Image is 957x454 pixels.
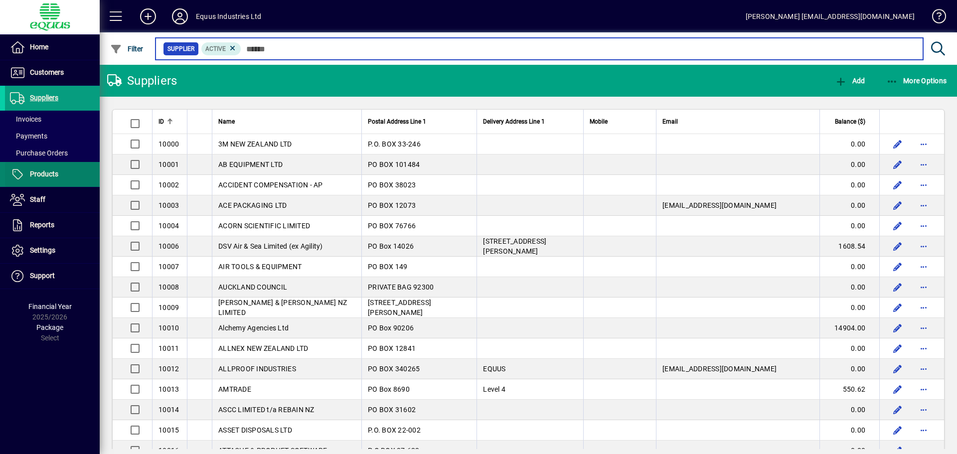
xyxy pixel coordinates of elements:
span: [EMAIL_ADDRESS][DOMAIN_NAME] [662,365,777,373]
button: More options [916,402,932,418]
span: PO BOX 12841 [368,344,416,352]
td: 0.00 [819,420,879,441]
button: More options [916,136,932,152]
button: More options [916,381,932,397]
span: PO BOX 340265 [368,365,420,373]
div: Name [218,116,355,127]
span: [STREET_ADDRESS][PERSON_NAME] [483,237,546,255]
button: Edit [890,238,906,254]
span: PO BOX 101484 [368,160,420,168]
td: 0.00 [819,134,879,154]
span: PO BOX 12073 [368,201,416,209]
button: Edit [890,340,906,356]
span: Supplier [167,44,194,54]
button: Edit [890,361,906,377]
span: [STREET_ADDRESS][PERSON_NAME] [368,299,431,316]
button: More options [916,156,932,172]
span: Reports [30,221,54,229]
button: Edit [890,177,906,193]
span: Financial Year [28,303,72,310]
button: Edit [890,300,906,315]
span: 10013 [159,385,179,393]
span: 10010 [159,324,179,332]
td: 0.00 [819,257,879,277]
span: EQUUS [483,365,505,373]
span: Invoices [10,115,41,123]
button: More options [916,238,932,254]
div: Balance ($) [826,116,874,127]
span: [PERSON_NAME] & [PERSON_NAME] NZ LIMITED [218,299,347,316]
span: Products [30,170,58,178]
td: 0.00 [819,216,879,236]
span: Alchemy Agencies Ltd [218,324,289,332]
button: Edit [890,320,906,336]
td: 0.00 [819,338,879,359]
td: 0.00 [819,154,879,175]
a: Reports [5,213,100,238]
span: PO BOX 31602 [368,406,416,414]
a: Purchase Orders [5,145,100,161]
button: More options [916,218,932,234]
span: DSV Air & Sea Limited (ex Agility) [218,242,323,250]
div: Suppliers [107,73,177,89]
span: 10011 [159,344,179,352]
span: Active [205,45,226,52]
span: Settings [30,246,55,254]
button: Edit [890,197,906,213]
span: ACORN SCIENTIFIC LIMITED [218,222,310,230]
span: 10006 [159,242,179,250]
span: ACE PACKAGING LTD [218,201,287,209]
span: AUCKLAND COUNCIL [218,283,287,291]
button: More Options [884,72,950,90]
td: 550.62 [819,379,879,400]
button: Edit [890,381,906,397]
a: Staff [5,187,100,212]
span: Filter [110,45,144,53]
span: AB EQUIPMENT LTD [218,160,283,168]
span: 10004 [159,222,179,230]
button: Profile [164,7,196,25]
div: Email [662,116,813,127]
button: More options [916,320,932,336]
a: Settings [5,238,100,263]
button: More options [916,422,932,438]
button: Edit [890,279,906,295]
span: PO Box 14026 [368,242,414,250]
span: ALLNEX NEW ZEALAND LTD [218,344,309,352]
span: Balance ($) [835,116,865,127]
a: Knowledge Base [925,2,945,34]
td: 0.00 [819,175,879,195]
span: Email [662,116,678,127]
td: 14904.00 [819,318,879,338]
div: [PERSON_NAME] [EMAIL_ADDRESS][DOMAIN_NAME] [746,8,915,24]
td: 0.00 [819,400,879,420]
button: More options [916,177,932,193]
span: 10009 [159,303,179,311]
span: 10008 [159,283,179,291]
td: 0.00 [819,359,879,379]
span: Mobile [590,116,608,127]
button: Add [832,72,867,90]
button: More options [916,259,932,275]
button: Add [132,7,164,25]
span: AIR TOOLS & EQUIPMENT [218,263,302,271]
span: More Options [886,77,947,85]
button: Filter [108,40,146,58]
button: Edit [890,218,906,234]
span: ALLPROOF INDUSTRIES [218,365,296,373]
span: 10014 [159,406,179,414]
button: Edit [890,422,906,438]
span: 10015 [159,426,179,434]
div: Mobile [590,116,650,127]
mat-chip: Activation Status: Active [201,42,241,55]
span: Customers [30,68,64,76]
button: More options [916,279,932,295]
a: Support [5,264,100,289]
a: Products [5,162,100,187]
span: Name [218,116,235,127]
span: 10012 [159,365,179,373]
td: 0.00 [819,195,879,216]
span: Level 4 [483,385,505,393]
span: ID [159,116,164,127]
button: Edit [890,156,906,172]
